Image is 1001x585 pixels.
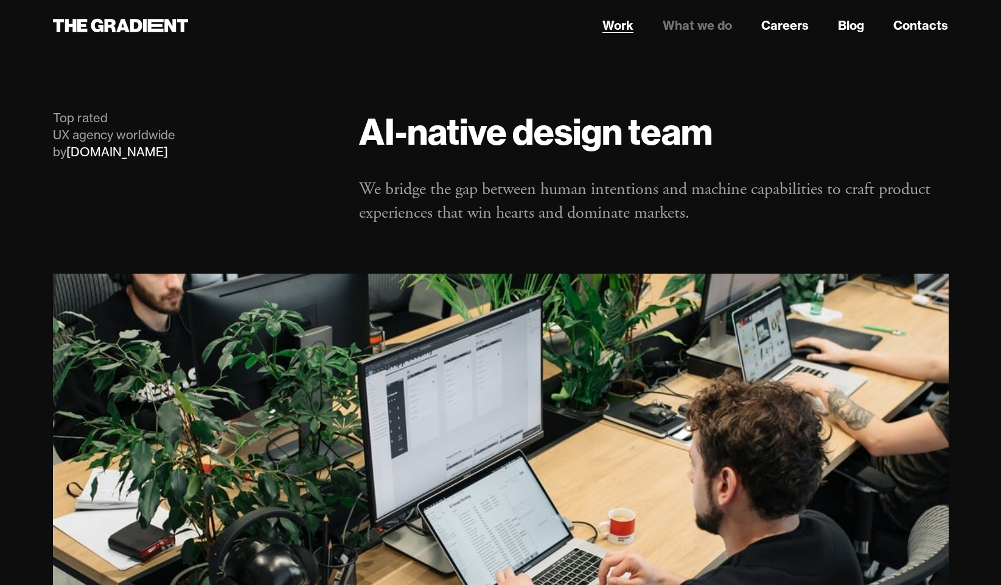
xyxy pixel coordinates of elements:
[838,16,864,35] a: Blog
[53,109,335,161] div: Top rated UX agency worldwide by
[602,16,633,35] a: Work
[66,144,168,159] a: [DOMAIN_NAME]
[359,109,948,153] h1: AI-native design team
[761,16,809,35] a: Careers
[893,16,948,35] a: Contacts
[663,16,732,35] a: What we do
[359,178,948,225] p: We bridge the gap between human intentions and machine capabilities to craft product experiences ...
